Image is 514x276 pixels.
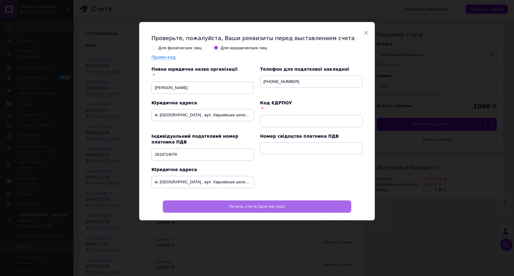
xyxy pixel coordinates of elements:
label: Повна юридична назва організації [151,67,237,72]
div: Для юридических лиц [221,45,267,51]
label: Телефон для податкової накладної [260,67,349,72]
label: Код ЄДРПОУ [260,100,292,105]
h2: Проверьте, пожалуйста, Ваши реквизиты перед выставлением счета [151,34,363,42]
label: Номер свідоцтва платника ПДВ [260,134,339,139]
label: Індивідуальний податковий номер платника ПДВ [151,134,238,145]
div: Для физических лиц [158,45,202,51]
label: Промо-код [151,55,176,60]
button: Печать счета (для юр.лиц) [163,200,351,213]
label: Юридична адреса [151,100,197,105]
span: Печать счета (для юр.лиц) [229,204,285,209]
span: × [363,28,369,38]
label: Юридична адреса [151,167,197,172]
